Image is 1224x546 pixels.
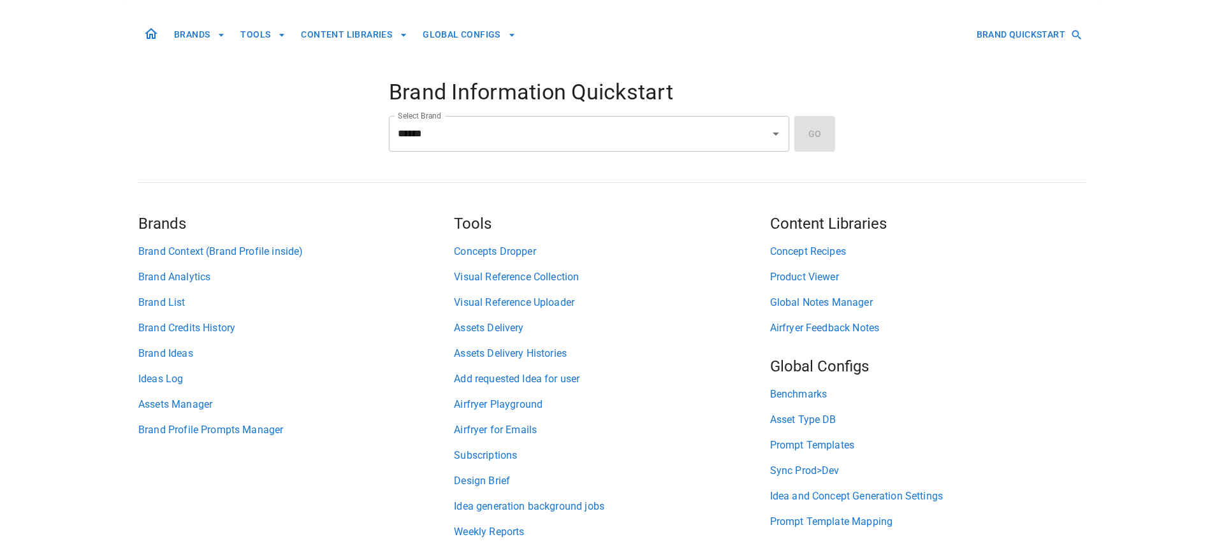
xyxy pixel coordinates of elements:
[770,295,1086,310] a: Global Notes Manager
[767,125,785,143] button: Open
[454,473,769,489] a: Design Brief
[454,422,769,438] a: Airfryer for Emails
[454,320,769,336] a: Assets Delivery
[138,346,454,361] a: Brand Ideas
[454,499,769,514] a: Idea generation background jobs
[454,524,769,540] a: Weekly Reports
[770,320,1086,336] a: Airfryer Feedback Notes
[235,23,291,47] button: TOOLS
[454,448,769,463] a: Subscriptions
[418,23,521,47] button: GLOBAL CONFIGS
[454,371,769,387] a: Add requested Idea for user
[454,397,769,412] a: Airfryer Playground
[770,244,1086,259] a: Concept Recipes
[138,371,454,387] a: Ideas Log
[454,346,769,361] a: Assets Delivery Histories
[454,295,769,310] a: Visual Reference Uploader
[770,489,1086,504] a: Idea and Concept Generation Settings
[770,463,1086,478] a: Sync Prod>Dev
[138,295,454,310] a: Brand List
[398,110,441,121] label: Select Brand
[770,213,1086,234] h5: Content Libraries
[138,320,454,336] a: Brand Credits History
[296,23,412,47] button: CONTENT LIBRARIES
[138,397,454,412] a: Assets Manager
[770,356,1086,377] h5: Global Configs
[770,438,1086,453] a: Prompt Templates
[138,213,454,234] h5: Brands
[454,213,769,234] h5: Tools
[138,422,454,438] a: Brand Profile Prompts Manager
[770,387,1086,402] a: Benchmarks
[454,244,769,259] a: Concepts Dropper
[138,269,454,285] a: Brand Analytics
[770,269,1086,285] a: Product Viewer
[169,23,230,47] button: BRANDS
[389,79,835,106] h4: Brand Information Quickstart
[770,412,1086,427] a: Asset Type DB
[454,269,769,285] a: Visual Reference Collection
[138,244,454,259] a: Brand Context (Brand Profile inside)
[770,514,1086,529] a: Prompt Template Mapping
[972,23,1086,47] button: BRAND QUICKSTART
